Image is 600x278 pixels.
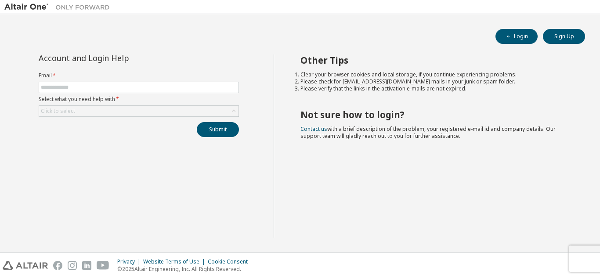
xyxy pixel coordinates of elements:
[143,258,208,265] div: Website Terms of Use
[117,258,143,265] div: Privacy
[39,54,199,61] div: Account and Login Help
[41,108,75,115] div: Click to select
[300,78,570,85] li: Please check for [EMAIL_ADDRESS][DOMAIN_NAME] mails in your junk or spam folder.
[39,96,239,103] label: Select what you need help with
[82,261,91,270] img: linkedin.svg
[300,125,556,140] span: with a brief description of the problem, your registered e-mail id and company details. Our suppo...
[97,261,109,270] img: youtube.svg
[3,261,48,270] img: altair_logo.svg
[4,3,114,11] img: Altair One
[495,29,538,44] button: Login
[117,265,253,273] p: © 2025 Altair Engineering, Inc. All Rights Reserved.
[39,72,239,79] label: Email
[208,258,253,265] div: Cookie Consent
[300,109,570,120] h2: Not sure how to login?
[543,29,585,44] button: Sign Up
[39,106,239,116] div: Click to select
[300,54,570,66] h2: Other Tips
[300,125,327,133] a: Contact us
[53,261,62,270] img: facebook.svg
[300,71,570,78] li: Clear your browser cookies and local storage, if you continue experiencing problems.
[197,122,239,137] button: Submit
[68,261,77,270] img: instagram.svg
[300,85,570,92] li: Please verify that the links in the activation e-mails are not expired.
